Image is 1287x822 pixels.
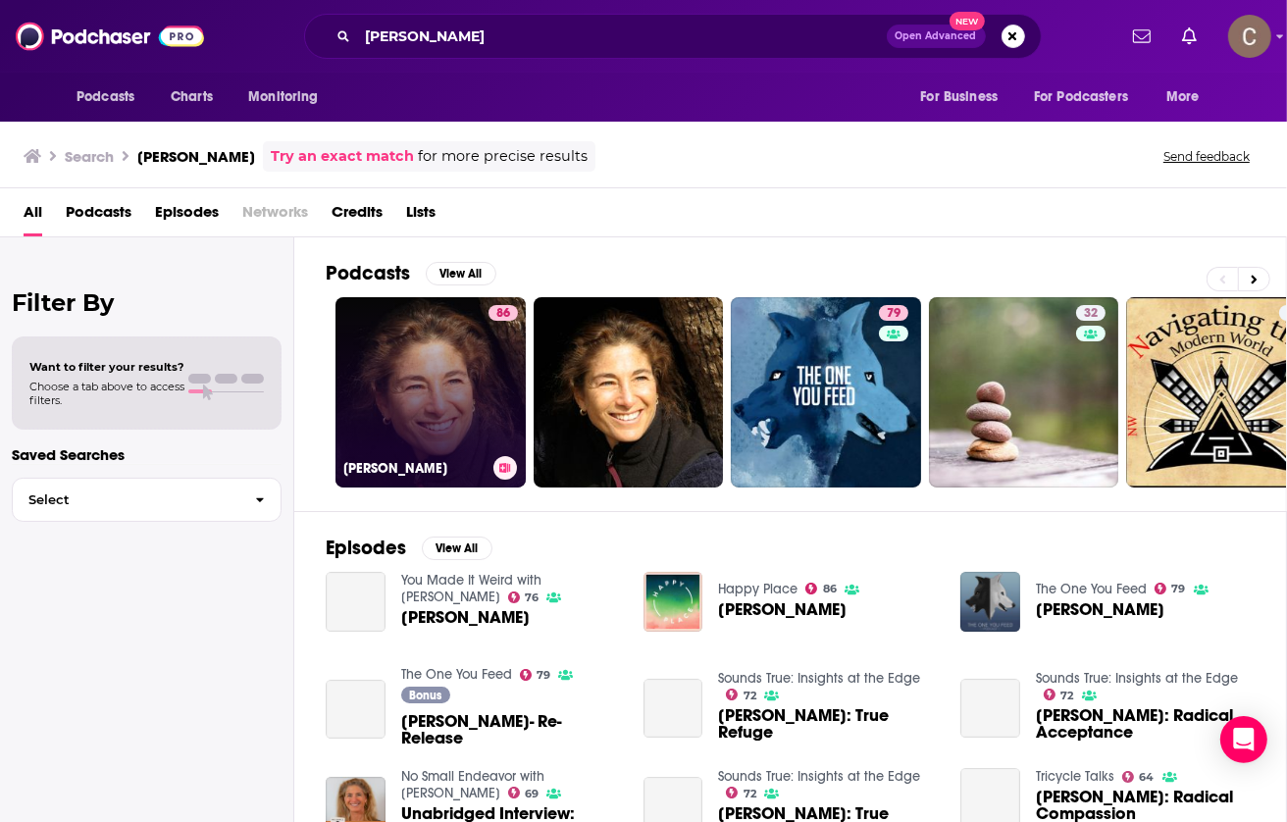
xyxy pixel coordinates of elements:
h3: Search [65,147,114,166]
span: Monitoring [248,83,318,111]
a: 86[PERSON_NAME] [335,297,526,488]
a: 86 [489,305,518,321]
div: Search podcasts, credits, & more... [304,14,1042,59]
button: Select [12,478,282,522]
a: 32 [1076,305,1106,321]
a: Show notifications dropdown [1174,20,1205,53]
a: Tara Brach [401,609,530,626]
h3: [PERSON_NAME] [137,147,255,166]
span: 72 [744,692,756,700]
span: 76 [525,593,539,602]
span: Want to filter your results? [29,360,184,374]
a: Tara Brach: True Refuge [718,707,937,741]
span: [PERSON_NAME]: Radical Compassion [1036,789,1255,822]
span: [PERSON_NAME] [718,601,847,618]
a: Happy Place [718,581,798,597]
span: For Business [920,83,998,111]
input: Search podcasts, credits, & more... [358,21,887,52]
a: No Small Endeavor with Lee C. Camp [401,768,544,801]
a: Tara Brach: True Refuge [643,679,703,739]
a: 79 [879,305,908,321]
img: Podchaser - Follow, Share and Rate Podcasts [16,18,204,55]
a: Tricycle Talks [1036,768,1114,785]
span: 79 [537,671,550,680]
a: 64 [1122,771,1155,783]
button: open menu [63,78,160,116]
span: 79 [887,304,901,324]
span: Podcasts [77,83,134,111]
a: Sounds True: Insights at the Edge [1036,670,1238,687]
a: Tara Brach [718,601,847,618]
a: Tara Brach: Radical Acceptance [960,679,1020,739]
a: PodcastsView All [326,261,496,285]
span: [PERSON_NAME] [1036,601,1164,618]
a: Tara Brach [326,572,386,632]
span: [PERSON_NAME] [401,609,530,626]
span: All [24,196,42,236]
div: Open Intercom Messenger [1220,716,1267,763]
button: Open AdvancedNew [887,25,986,48]
img: Tara Brach [643,572,703,632]
a: 72 [726,689,756,700]
a: Tara Brach: Radical Compassion [1036,789,1255,822]
a: Tara Brach- Re-Release [401,713,620,746]
a: Show notifications dropdown [1125,20,1158,53]
button: open menu [234,78,343,116]
img: User Profile [1228,15,1271,58]
span: Select [13,493,239,506]
p: Saved Searches [12,445,282,464]
button: Show profile menu [1228,15,1271,58]
span: Logged in as clay.bolton [1228,15,1271,58]
a: 72 [1044,689,1074,700]
span: 86 [496,304,510,324]
button: Send feedback [1158,148,1256,165]
h2: Episodes [326,536,406,560]
h3: [PERSON_NAME] [343,460,486,477]
span: for more precise results [418,145,588,168]
button: View All [426,262,496,285]
a: EpisodesView All [326,536,492,560]
a: 76 [508,591,540,603]
h2: Podcasts [326,261,410,285]
a: 69 [508,787,540,798]
span: 72 [1061,692,1074,700]
a: You Made It Weird with Pete Holmes [401,572,541,605]
a: Credits [332,196,383,236]
a: Tara Brach- Re-Release [326,680,386,740]
span: Networks [242,196,308,236]
span: Bonus [409,690,441,701]
button: open menu [906,78,1022,116]
a: Sounds True: Insights at the Edge [718,768,920,785]
a: 86 [805,583,837,594]
span: Choose a tab above to access filters. [29,380,184,407]
a: Tara Brach [1036,601,1164,618]
span: 79 [1172,585,1186,593]
span: [PERSON_NAME]: True Refuge [718,707,937,741]
button: open menu [1153,78,1224,116]
a: Lists [406,196,436,236]
button: open menu [1021,78,1157,116]
a: 32 [929,297,1119,488]
a: Sounds True: Insights at the Edge [718,670,920,687]
a: Try an exact match [271,145,414,168]
span: Episodes [155,196,219,236]
a: 79 [520,669,551,681]
span: 32 [1084,304,1098,324]
span: [PERSON_NAME]: Radical Acceptance [1036,707,1255,741]
img: Tara Brach [960,572,1020,632]
a: 79 [1155,583,1186,594]
span: For Podcasters [1034,83,1128,111]
a: The One You Feed [1036,581,1147,597]
span: Open Advanced [896,31,977,41]
span: [PERSON_NAME]- Re-Release [401,713,620,746]
span: Charts [171,83,213,111]
a: Charts [158,78,225,116]
span: 86 [823,585,837,593]
a: 79 [731,297,921,488]
a: Podcasts [66,196,131,236]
